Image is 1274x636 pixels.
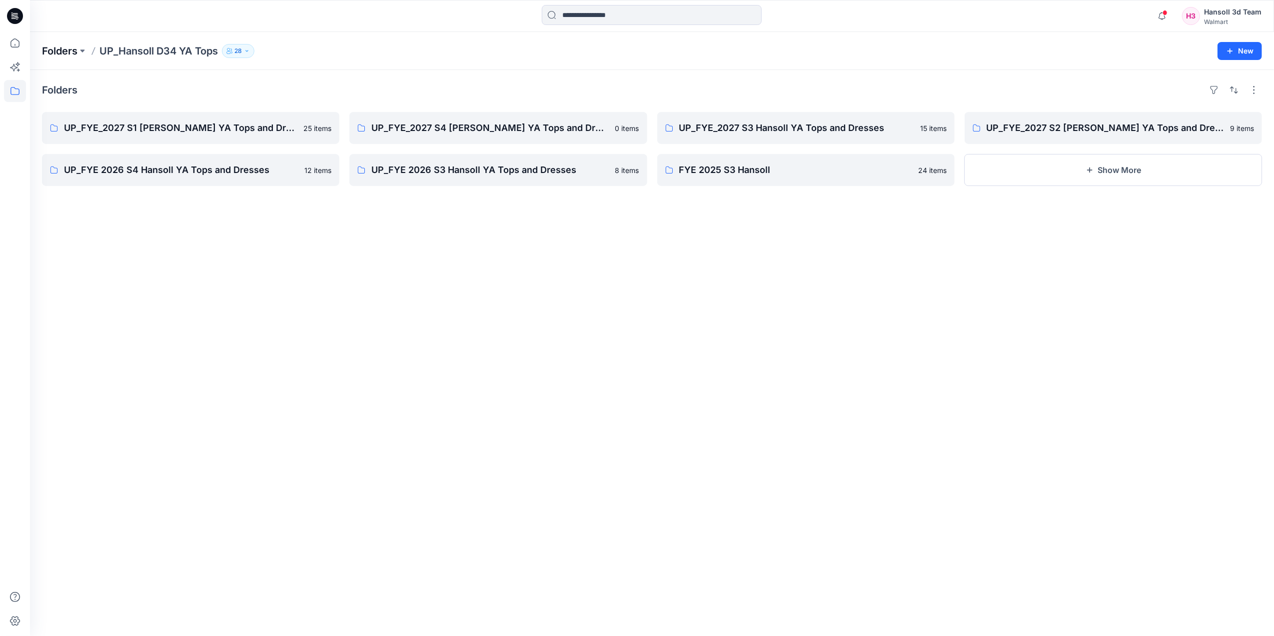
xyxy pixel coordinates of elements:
[1204,18,1262,25] div: Walmart
[657,154,955,186] a: FYE 2025 S3 Hansoll24 items
[1204,6,1262,18] div: Hansoll 3d Team
[1230,123,1254,133] p: 9 items
[987,121,1224,135] p: UP_FYE_2027 S2 [PERSON_NAME] YA Tops and Dresses
[615,123,639,133] p: 0 items
[349,154,647,186] a: UP_FYE 2026 S3 Hansoll YA Tops and Dresses8 items
[679,121,914,135] p: UP_FYE_2027 S3 Hansoll YA Tops and Dresses
[371,121,609,135] p: UP_FYE_2027 S4 [PERSON_NAME] YA Tops and Dresses
[64,121,297,135] p: UP_FYE_2027 S1 [PERSON_NAME] YA Tops and Dresses
[1182,7,1200,25] div: H3
[304,165,331,175] p: 12 items
[965,112,1262,144] a: UP_FYE_2027 S2 [PERSON_NAME] YA Tops and Dresses9 items
[42,44,77,58] a: Folders
[222,44,254,58] button: 28
[303,123,331,133] p: 25 items
[371,163,609,177] p: UP_FYE 2026 S3 Hansoll YA Tops and Dresses
[918,165,947,175] p: 24 items
[64,163,298,177] p: UP_FYE 2026 S4 Hansoll YA Tops and Dresses
[679,163,912,177] p: FYE 2025 S3 Hansoll
[42,84,77,96] h4: Folders
[1218,42,1262,60] button: New
[234,45,242,56] p: 28
[657,112,955,144] a: UP_FYE_2027 S3 Hansoll YA Tops and Dresses15 items
[349,112,647,144] a: UP_FYE_2027 S4 [PERSON_NAME] YA Tops and Dresses0 items
[920,123,947,133] p: 15 items
[42,154,339,186] a: UP_FYE 2026 S4 Hansoll YA Tops and Dresses12 items
[615,165,639,175] p: 8 items
[965,154,1262,186] button: Show More
[42,112,339,144] a: UP_FYE_2027 S1 [PERSON_NAME] YA Tops and Dresses25 items
[99,44,218,58] p: UP_Hansoll D34 YA Tops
